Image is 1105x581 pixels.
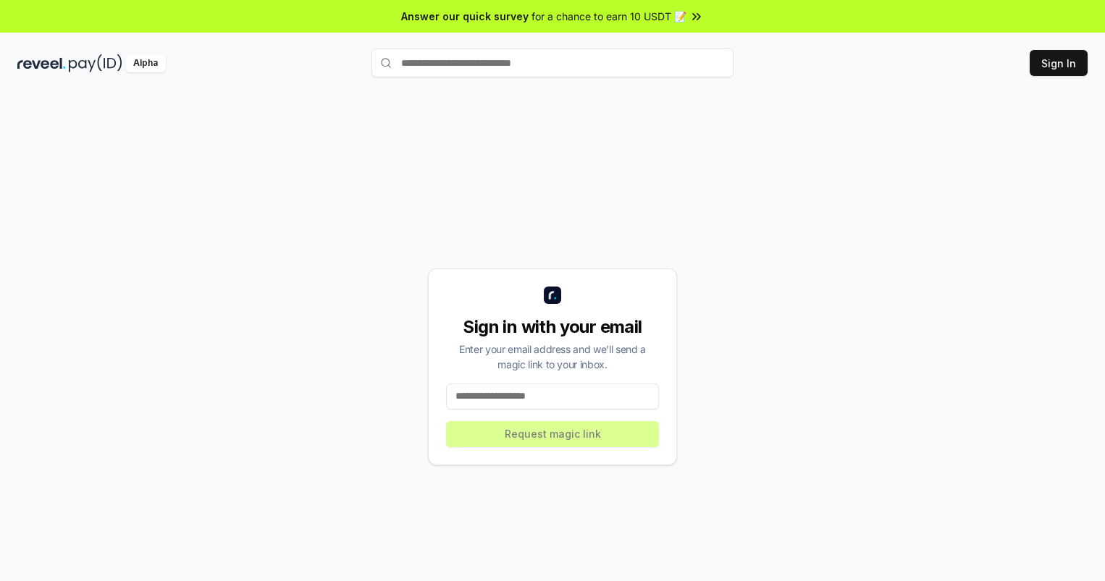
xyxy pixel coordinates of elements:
button: Sign In [1030,50,1088,76]
span: Answer our quick survey [401,9,529,24]
span: for a chance to earn 10 USDT 📝 [532,9,686,24]
img: logo_small [544,287,561,304]
div: Alpha [125,54,166,72]
img: pay_id [69,54,122,72]
div: Enter your email address and we’ll send a magic link to your inbox. [446,342,659,372]
div: Sign in with your email [446,315,659,339]
img: reveel_dark [17,54,66,72]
